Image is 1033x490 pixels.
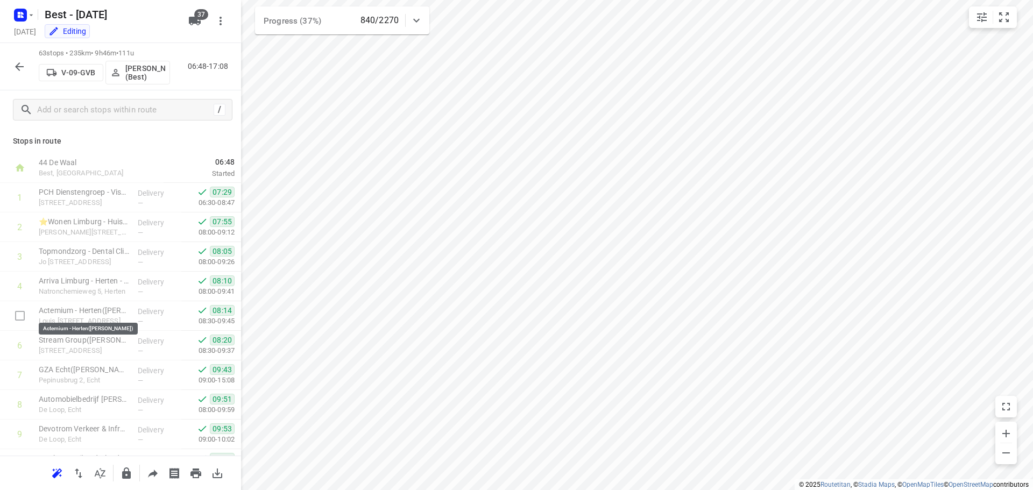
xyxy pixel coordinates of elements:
div: 4 [17,281,22,292]
a: Routetitan [820,481,851,488]
span: — [138,347,143,355]
span: 08:14 [210,305,235,316]
button: Lock route [116,463,137,484]
span: — [138,377,143,385]
li: © 2025 , © , © © contributors [799,481,1029,488]
p: 63 stops • 235km • 9h46m [39,48,170,59]
p: 06:30-08:47 [181,197,235,208]
span: — [138,229,143,237]
p: Delivery [138,276,178,287]
p: Started [164,168,235,179]
p: Devotrom Verkeer & Infra - Echt(Brenda Otten-Renet) [39,423,129,434]
span: — [138,436,143,444]
p: V-09-GVB [61,68,95,77]
p: PCH Dienstengroep - Visser & Smit Hanab - Kelpen Oler(Dion Boezaart) [39,187,129,197]
p: 08:00-09:12 [181,227,235,238]
p: 08:00-09:41 [181,286,235,297]
p: Pepinusbrug 2, Echt [39,375,129,386]
span: Reverse route [68,467,89,478]
p: 08:00-09:59 [181,404,235,415]
svg: Done [197,453,208,464]
span: • [116,49,118,57]
span: Share route [142,467,164,478]
div: Progress (37%)840/2270 [255,6,429,34]
a: Stadia Maps [858,481,895,488]
span: 07:29 [210,187,235,197]
p: Delivery [138,247,178,258]
p: ⭐Wonen Limburg - Huis Roermond(Patrick Willems) [39,216,129,227]
span: 37 [194,9,208,20]
a: OpenMapTiles [902,481,944,488]
p: Begijnhofweg 9, Kelpen-oler [39,197,129,208]
p: Stops in route [13,136,228,147]
span: 08:20 [210,335,235,345]
p: 09:00-10:02 [181,434,235,445]
span: 09:51 [210,394,235,404]
p: Stream Group(Nancy Swakhoven) [39,335,129,345]
div: 9 [17,429,22,439]
span: — [138,258,143,266]
span: — [138,317,143,325]
div: 3 [17,252,22,262]
p: Strukton Rail Nederland B.V. - Sittard(Manon Bosman) [39,453,129,464]
p: Mustafa Omar (Best) [125,64,165,81]
p: 08:30-09:37 [181,345,235,356]
p: Delivery [138,306,178,317]
button: Map settings [971,6,993,28]
span: — [138,406,143,414]
p: Delivery [138,395,178,406]
h5: Project date [10,25,40,38]
span: 07:55 [210,216,235,227]
div: Editing [48,26,86,37]
p: 44 De Waal [39,157,151,168]
span: 08:05 [210,246,235,257]
p: 08:00-09:26 [181,257,235,267]
svg: Done [197,216,208,227]
p: Willem II Singel 25, Roermond [39,227,129,238]
p: 06:48-17:08 [188,61,232,72]
button: 37 [184,10,206,32]
p: Delivery [138,365,178,376]
h5: Rename [40,6,180,23]
p: Delivery [138,454,178,465]
p: Arriva Limburg - Herten - Bus(Dyana van den Bosch) [39,275,129,286]
p: Jo Calsstraat 130, Herten [39,257,129,267]
p: GZA Echt([PERSON_NAME]) [39,364,129,375]
div: small contained button group [969,6,1017,28]
p: De Loop, Echt [39,434,129,445]
svg: Done [197,364,208,375]
span: 09:53 [210,423,235,434]
p: Louis Eijssenweg 1, Herten [39,316,129,326]
div: 7 [17,370,22,380]
span: 10:00 [210,453,235,464]
div: / [214,104,225,116]
svg: Done [197,275,208,286]
svg: Done [197,394,208,404]
p: Delivery [138,188,178,198]
button: Fit zoom [993,6,1015,28]
p: Topmondzorg - Dental Clinics - Herten(Medewerker Herten) [39,246,129,257]
span: Print shipping labels [164,467,185,478]
span: 06:48 [164,157,235,167]
span: 08:10 [210,275,235,286]
svg: Done [197,246,208,257]
span: 111u [118,49,134,57]
button: V-09-GVB [39,64,103,81]
svg: Done [197,423,208,434]
input: Add or search stops within route [37,102,214,118]
div: 8 [17,400,22,410]
span: 09:43 [210,364,235,375]
span: — [138,288,143,296]
p: De Loop, Echt [39,404,129,415]
span: Select [9,305,31,326]
p: Automobielbedrijf H.M. Geurts BV(Ruben Geurts) [39,394,129,404]
span: Sort by time window [89,467,111,478]
span: Progress (37%) [264,16,321,26]
a: OpenStreetMap [949,481,993,488]
p: 840/2270 [360,14,399,27]
p: 08:30-09:45 [181,316,235,326]
p: Delivery [138,336,178,346]
p: 09:00-15:08 [181,375,235,386]
svg: Done [197,305,208,316]
p: Best, [GEOGRAPHIC_DATA] [39,168,151,179]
